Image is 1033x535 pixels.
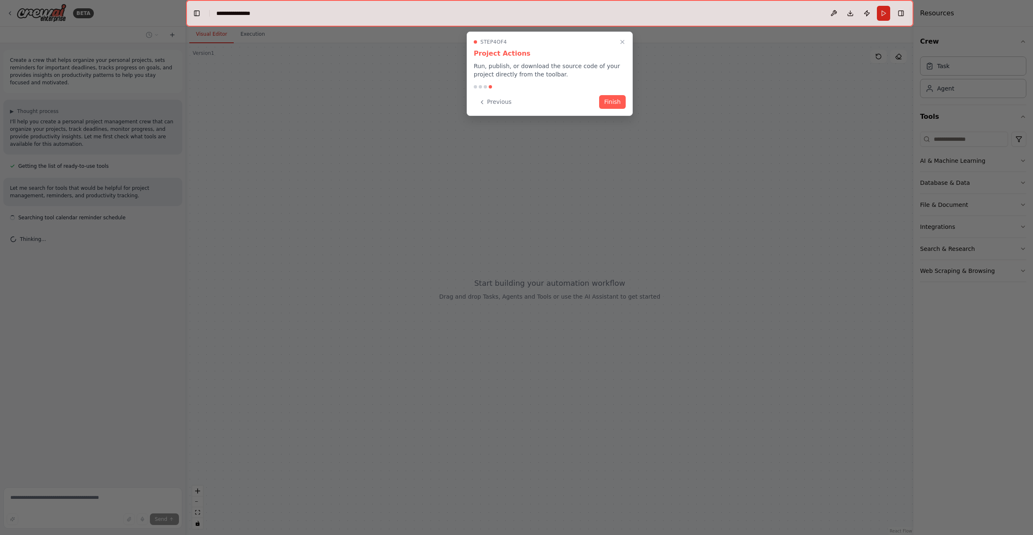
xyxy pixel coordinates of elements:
h3: Project Actions [474,49,626,59]
span: Step 4 of 4 [480,39,507,45]
button: Previous [474,95,516,109]
button: Hide left sidebar [191,7,203,19]
button: Finish [599,95,626,109]
p: Run, publish, or download the source code of your project directly from the toolbar. [474,62,626,79]
button: Close walkthrough [617,37,627,47]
